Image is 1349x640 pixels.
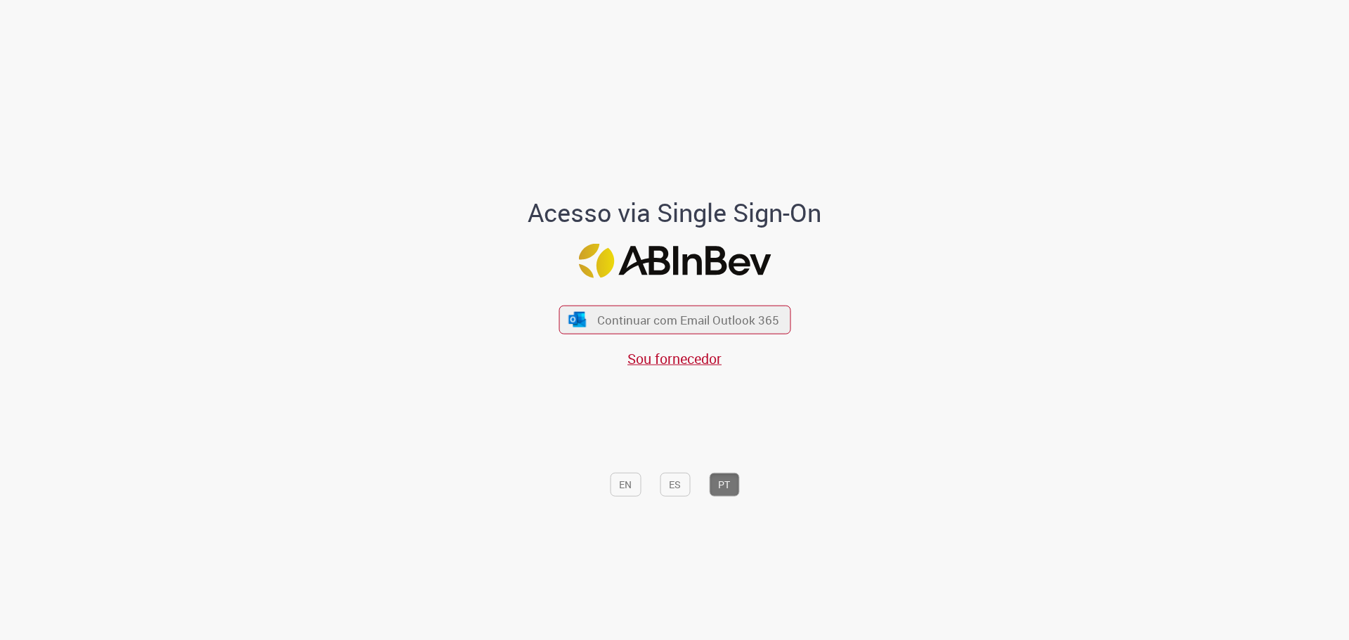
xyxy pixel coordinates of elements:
h1: Acesso via Single Sign-On [480,199,870,227]
a: Sou fornecedor [627,349,722,368]
button: ícone Azure/Microsoft 360 Continuar com Email Outlook 365 [559,305,790,334]
button: EN [610,472,641,496]
button: ES [660,472,690,496]
img: Logo ABInBev [578,243,771,277]
span: Continuar com Email Outlook 365 [597,312,779,328]
img: ícone Azure/Microsoft 360 [568,312,587,327]
button: PT [709,472,739,496]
